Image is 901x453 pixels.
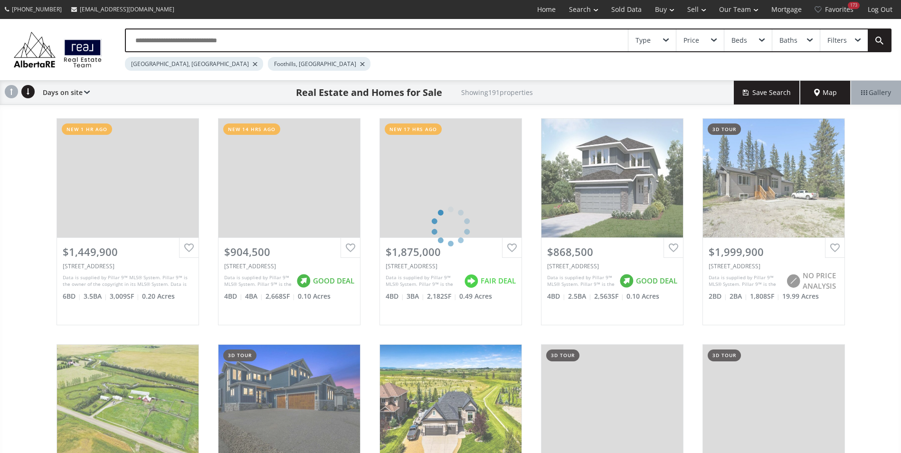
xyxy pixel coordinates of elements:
[66,0,179,18] a: [EMAIL_ADDRESS][DOMAIN_NAME]
[800,81,851,104] div: Map
[125,57,263,71] div: [GEOGRAPHIC_DATA], [GEOGRAPHIC_DATA]
[461,89,533,96] h2: Showing 191 properties
[268,57,370,71] div: Foothills, [GEOGRAPHIC_DATA]
[683,37,699,44] div: Price
[827,37,847,44] div: Filters
[851,81,901,104] div: Gallery
[848,2,860,9] div: 173
[814,88,837,97] span: Map
[635,37,651,44] div: Type
[734,81,800,104] button: Save Search
[296,86,442,99] h1: Real Estate and Homes for Sale
[38,81,90,104] div: Days on site
[731,37,747,44] div: Beds
[861,88,891,97] span: Gallery
[779,37,797,44] div: Baths
[80,5,174,13] span: [EMAIL_ADDRESS][DOMAIN_NAME]
[12,5,62,13] span: [PHONE_NUMBER]
[9,29,106,70] img: Logo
